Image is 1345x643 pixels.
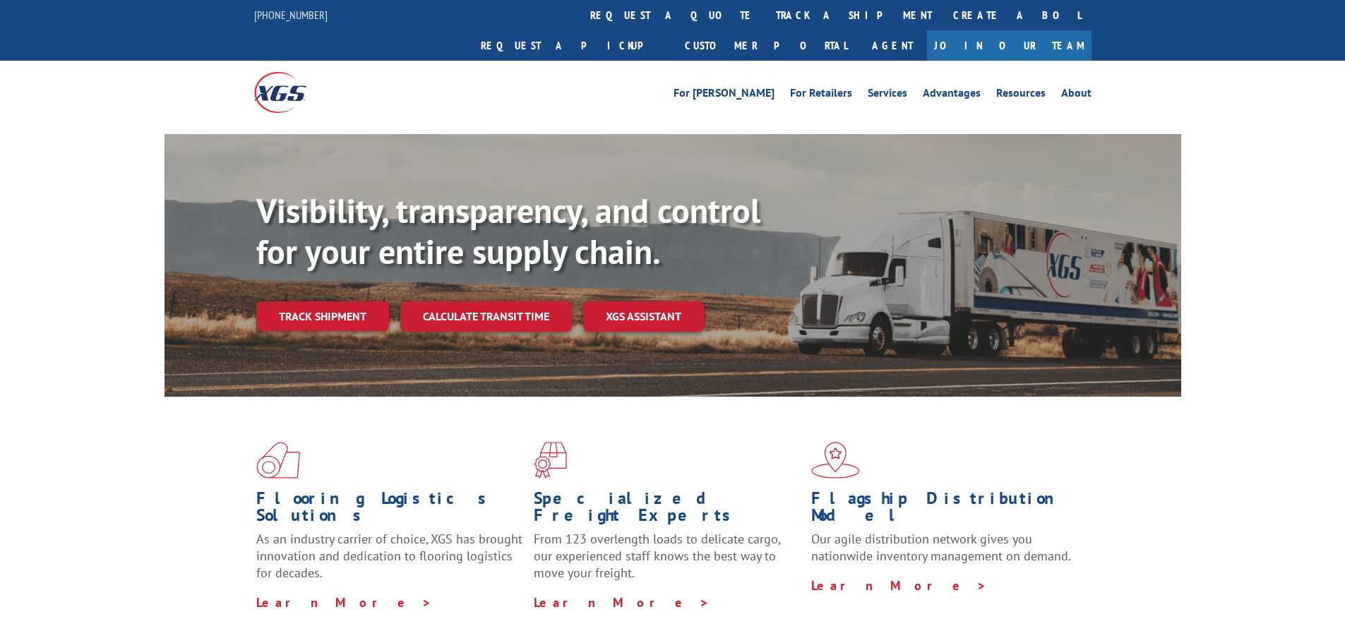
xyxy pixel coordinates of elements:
a: Services [868,88,907,103]
p: From 123 overlength loads to delicate cargo, our experienced staff knows the best way to move you... [534,531,801,594]
a: Advantages [923,88,981,103]
img: xgs-icon-flagship-distribution-model-red [811,442,860,479]
b: Visibility, transparency, and control for your entire supply chain. [256,188,760,273]
span: As an industry carrier of choice, XGS has brought innovation and dedication to flooring logistics... [256,531,522,581]
a: Agent [858,30,927,61]
a: Track shipment [256,301,389,331]
a: About [1061,88,1092,103]
h1: Flagship Distribution Model [811,490,1078,531]
img: xgs-icon-focused-on-flooring-red [534,442,567,479]
a: Learn More > [256,594,432,611]
span: Our agile distribution network gives you nationwide inventory management on demand. [811,531,1071,564]
a: For [PERSON_NAME] [674,88,775,103]
a: Customer Portal [674,30,858,61]
a: Resources [996,88,1046,103]
img: xgs-icon-total-supply-chain-intelligence-red [256,442,300,479]
h1: Flooring Logistics Solutions [256,490,523,531]
a: Learn More > [534,594,710,611]
a: [PHONE_NUMBER] [254,8,328,22]
a: Join Our Team [927,30,1092,61]
a: Learn More > [811,577,987,594]
a: Calculate transit time [400,301,572,332]
a: For Retailers [790,88,852,103]
a: Request a pickup [470,30,674,61]
a: XGS ASSISTANT [583,301,704,332]
h1: Specialized Freight Experts [534,490,801,531]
